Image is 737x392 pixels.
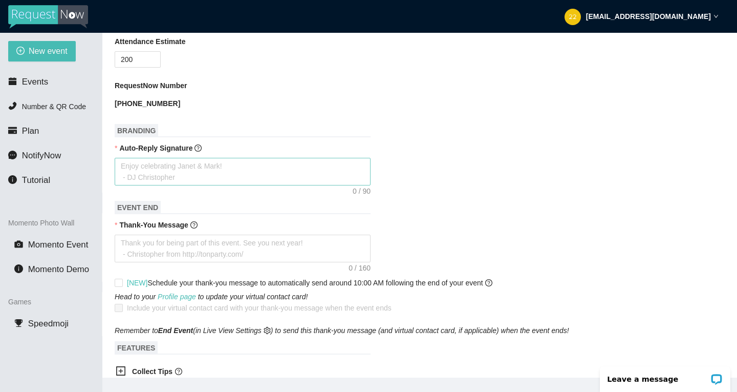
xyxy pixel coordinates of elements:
[22,126,39,136] span: Plan
[8,41,76,61] button: plus-circleNew event
[115,36,185,47] b: Attendance Estimate
[565,9,581,25] img: b6bd6ea5999a35099666c37f15a4dbe5
[115,201,161,214] span: EVENT END
[115,99,180,108] b: [PHONE_NUMBER]
[119,144,192,152] b: Auto-Reply Signature
[175,368,182,375] span: question-circle
[264,327,271,334] span: setting
[14,264,23,273] span: info-circle
[14,240,23,249] span: camera
[127,279,147,287] span: [NEW]
[28,240,89,250] span: Momento Event
[8,101,17,110] span: phone
[132,367,172,376] b: Collect Tips
[115,80,187,91] b: RequestNow Number
[593,360,737,392] iframe: LiveChat chat widget
[119,221,188,229] b: Thank-You Message
[8,5,88,29] img: RequestNow
[22,175,50,185] span: Tutorial
[194,145,202,152] span: question-circle
[8,151,17,159] span: message
[127,279,492,287] span: Schedule your thank-you message to automatically send around 10:00 AM following the end of your e...
[115,293,308,301] i: Head to your to update your virtual contact card!
[115,124,158,137] span: BRANDING
[586,12,711,20] strong: [EMAIL_ADDRESS][DOMAIN_NAME]
[28,319,69,328] span: Speedmoji
[107,360,363,385] div: Collect Tipsquestion-circle
[22,102,86,111] span: Number & QR Code
[485,279,492,286] span: question-circle
[28,264,89,274] span: Momento Demo
[8,175,17,184] span: info-circle
[713,14,719,19] span: down
[115,341,158,355] span: FEATURES
[116,366,126,376] span: plus-square
[29,45,68,57] span: New event
[16,47,25,56] span: plus-circle
[14,319,23,327] span: trophy
[127,304,392,312] span: Include your virtual contact card with your thank-you message when the event ends
[8,77,17,86] span: calendar
[158,293,196,301] a: Profile page
[22,151,61,160] span: NotifyNow
[115,326,569,335] i: Remember to (in Live View Settings ) to send this thank-you message (and virtual contact card, if...
[22,77,48,87] span: Events
[190,221,198,229] span: question-circle
[8,126,17,135] span: credit-card
[158,326,193,335] b: End Event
